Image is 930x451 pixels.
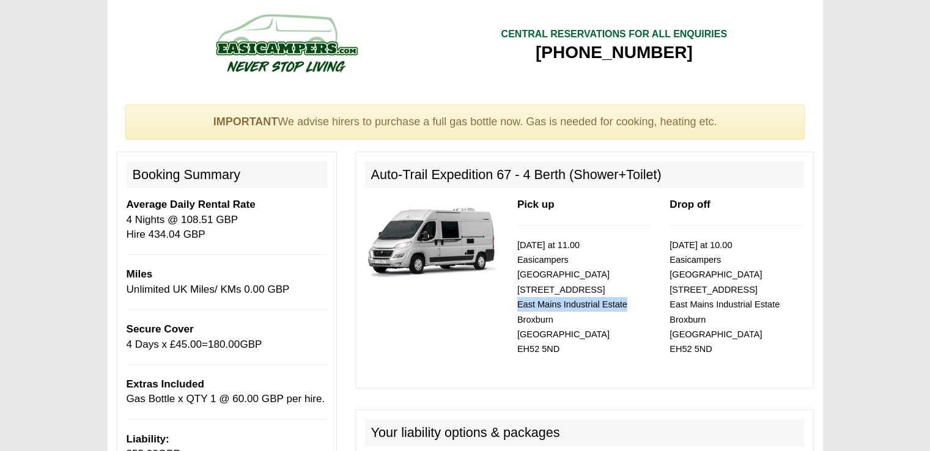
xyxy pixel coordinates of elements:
[501,42,727,64] div: [PHONE_NUMBER]
[365,419,804,446] h2: Your liability options & packages
[127,322,327,352] p: 4 Days x £ = GBP
[175,339,202,350] span: 45.00
[127,267,327,297] p: Unlimited UK Miles/ KMs 0.00 GBP
[517,199,555,210] b: Pick up
[127,433,169,445] b: Liability:
[670,240,780,354] small: [DATE] at 10.00 Easicampers [GEOGRAPHIC_DATA] [STREET_ADDRESS] East Mains Industrial Estate Broxb...
[208,339,240,350] span: 180.00
[213,116,278,128] strong: IMPORTANT
[365,197,499,284] img: 337.jpg
[127,199,256,210] b: Average Daily Rental Rate
[127,378,204,390] b: Extras Included
[127,161,327,188] h2: Booking Summary
[365,161,804,188] h2: Auto-Trail Expedition 67 - 4 Berth (Shower+Toilet)
[170,9,402,76] img: campers-checkout-logo.png
[127,197,327,242] p: 4 Nights @ 108.51 GBP Hire 434.04 GBP
[517,240,627,354] small: [DATE] at 11.00 Easicampers [GEOGRAPHIC_DATA] [STREET_ADDRESS] East Mains Industrial Estate Broxb...
[670,199,710,210] b: Drop off
[127,393,325,405] span: Gas Bottle x QTY 1 @ 60.00 GBP per hire.
[125,105,805,140] div: We advise hirers to purchase a full gas bottle now. Gas is needed for cooking, heating etc.
[127,268,153,280] b: Miles
[501,28,727,42] div: CENTRAL RESERVATIONS FOR ALL ENQUIRIES
[127,323,194,335] span: Secure Cover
